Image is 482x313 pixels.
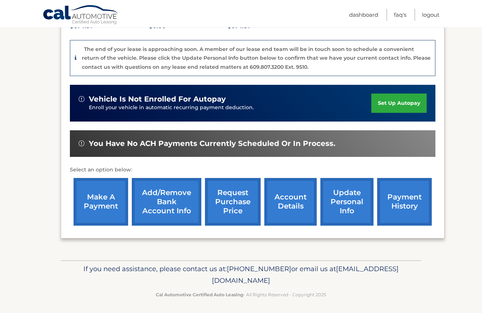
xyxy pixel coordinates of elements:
a: set up autopay [371,94,427,113]
p: If you need assistance, please contact us at: or email us at [66,263,416,286]
a: update personal info [320,178,374,226]
a: FAQ's [394,9,406,21]
span: [PHONE_NUMBER] [227,265,291,273]
a: account details [264,178,317,226]
p: Select an option below: [70,166,435,174]
span: vehicle is not enrolled for autopay [89,95,226,104]
strong: Cal Automotive Certified Auto Leasing [156,292,243,297]
a: make a payment [74,178,128,226]
p: The end of your lease is approaching soon. A member of our lease end team will be in touch soon t... [82,46,431,70]
a: Add/Remove bank account info [132,178,201,226]
a: Dashboard [349,9,378,21]
a: Logout [422,9,439,21]
p: Enroll your vehicle in automatic recurring payment deduction. [89,104,371,112]
img: alert-white.svg [79,140,84,146]
a: request purchase price [205,178,261,226]
a: payment history [377,178,432,226]
span: You have no ACH payments currently scheduled or in process. [89,139,335,148]
p: - All Rights Reserved - Copyright 2025 [66,291,416,298]
img: alert-white.svg [79,96,84,102]
a: Cal Automotive [43,5,119,26]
